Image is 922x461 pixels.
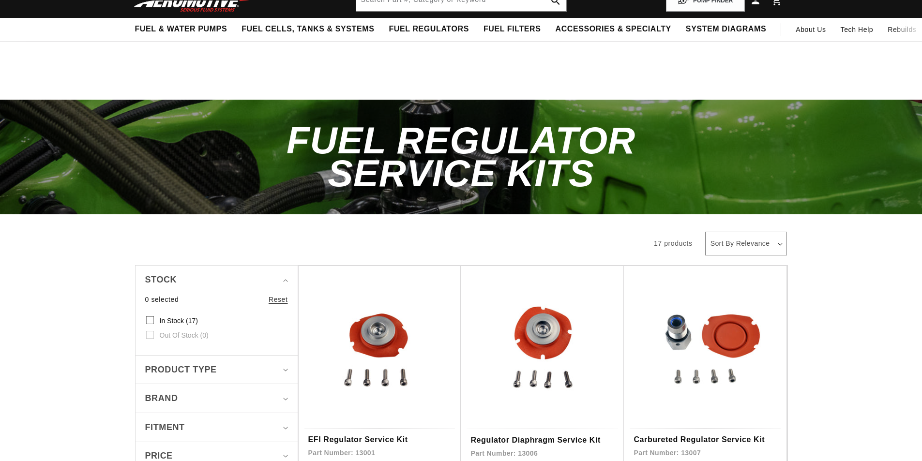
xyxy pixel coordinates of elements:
[145,266,288,294] summary: Stock (0 selected)
[888,24,916,35] span: Rebuilds
[833,18,881,41] summary: Tech Help
[128,18,235,41] summary: Fuel & Water Pumps
[160,331,209,340] span: Out of stock (0)
[145,420,185,434] span: Fitment
[476,18,548,41] summary: Fuel Filters
[160,316,198,325] span: In stock (17)
[145,363,217,377] span: Product type
[679,18,773,41] summary: System Diagrams
[269,294,288,305] a: Reset
[145,356,288,384] summary: Product type (0 selected)
[548,18,679,41] summary: Accessories & Specialty
[389,24,469,34] span: Fuel Regulators
[484,24,541,34] span: Fuel Filters
[242,24,374,34] span: Fuel Cells, Tanks & Systems
[135,24,227,34] span: Fuel & Water Pumps
[145,413,288,442] summary: Fitment (0 selected)
[145,294,179,305] span: 0 selected
[556,24,671,34] span: Accessories & Specialty
[381,18,476,41] summary: Fuel Regulators
[796,26,826,33] span: About Us
[634,433,777,446] a: Carbureted Regulator Service Kit
[470,434,614,446] a: Regulator Diaphragm Service Kit
[145,391,178,405] span: Brand
[145,273,177,287] span: Stock
[788,18,833,41] a: About Us
[287,119,635,194] span: Fuel Regulator Service Kits
[841,24,874,35] span: Tech Help
[308,433,452,446] a: EFI Regulator Service Kit
[654,239,693,247] span: 17 products
[145,384,288,413] summary: Brand (0 selected)
[234,18,381,41] summary: Fuel Cells, Tanks & Systems
[686,24,766,34] span: System Diagrams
